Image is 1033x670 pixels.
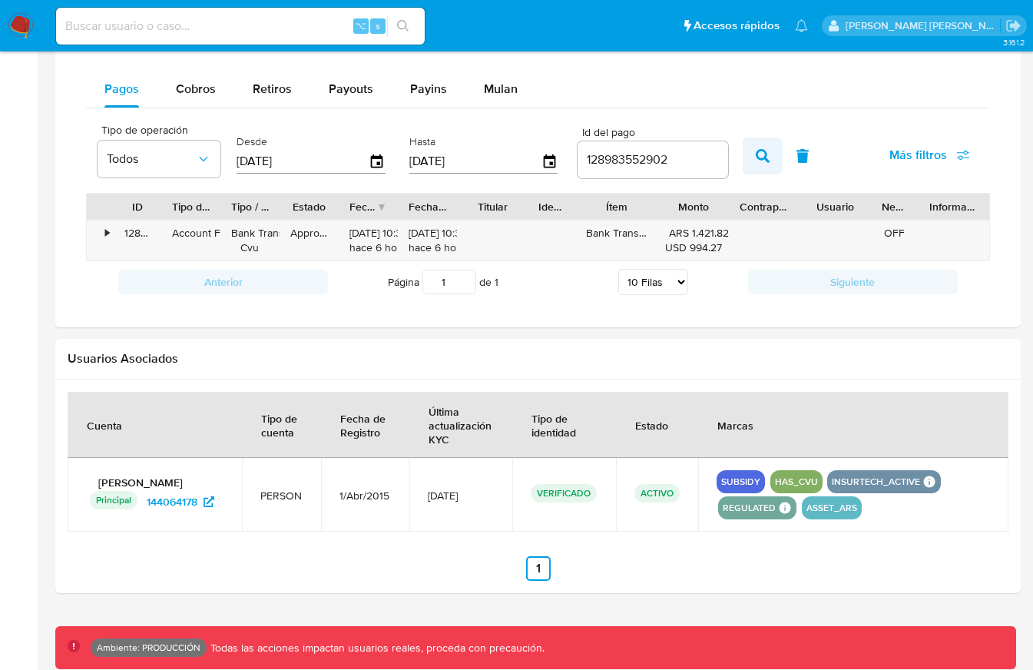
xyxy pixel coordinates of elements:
[795,19,808,32] a: Notificaciones
[355,18,366,33] span: ⌥
[376,18,380,33] span: s
[846,18,1001,33] p: facundoagustin.borghi@mercadolibre.com
[1005,18,1021,34] a: Salir
[207,641,545,655] p: Todas las acciones impactan usuarios reales, proceda con precaución.
[68,351,1008,367] h2: Usuarios Asociados
[387,15,419,37] button: search-icon
[694,18,780,34] span: Accesos rápidos
[56,16,425,36] input: Buscar usuario o caso...
[1003,36,1025,48] span: 3.161.2
[97,645,200,651] p: Ambiente: PRODUCCIÓN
